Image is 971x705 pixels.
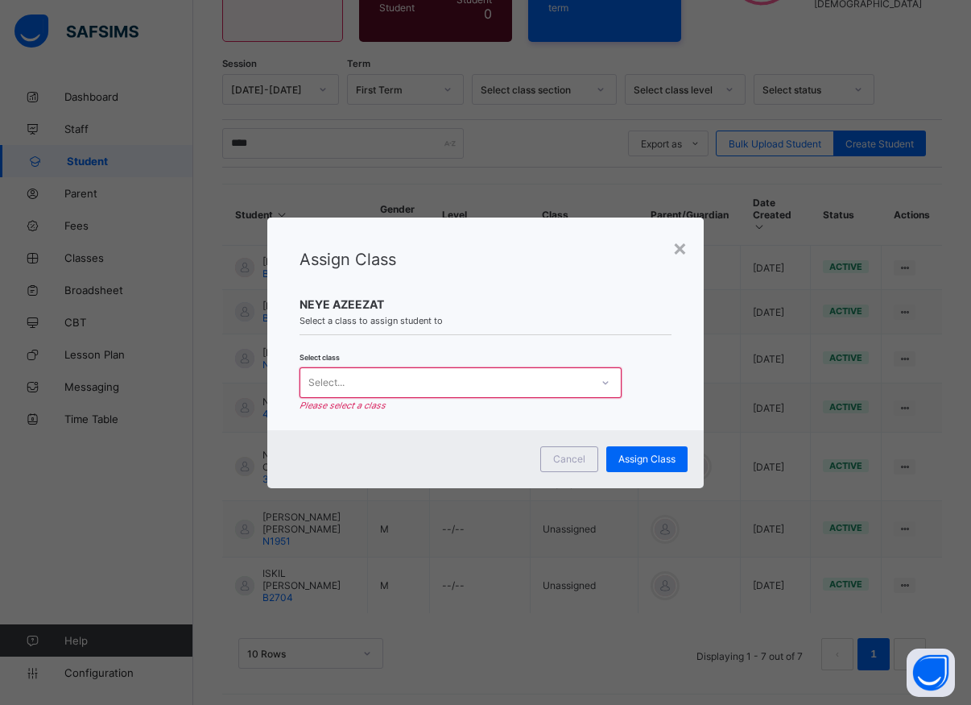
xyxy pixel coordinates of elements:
span: Select a class to assign student to [300,315,672,326]
span: Cancel [553,453,585,465]
div: Select... [308,367,345,398]
span: Assign Class [618,453,676,465]
span: Assign Class [300,250,396,269]
span: NEYE AZEEZAT [300,297,672,311]
span: Please select a class [300,400,386,411]
span: Select class [300,353,340,362]
button: Open asap [907,649,955,697]
div: × [672,234,688,261]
